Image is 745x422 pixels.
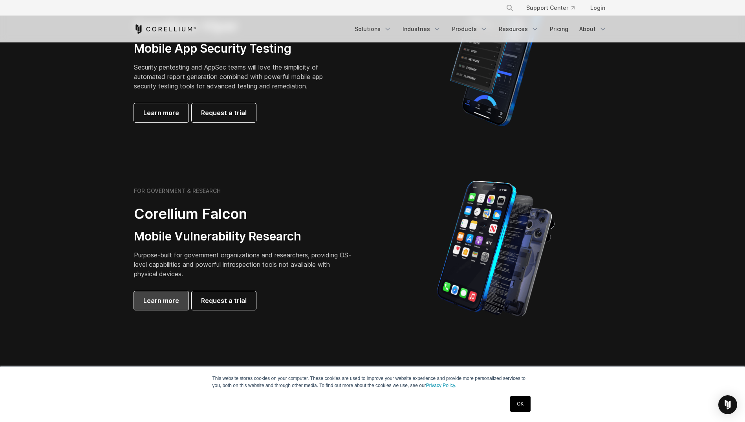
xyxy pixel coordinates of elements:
p: This website stores cookies on your computer. These cookies are used to improve your website expe... [212,375,533,389]
a: Solutions [350,22,396,36]
span: Learn more [143,296,179,305]
h6: FOR GOVERNMENT & RESEARCH [134,187,221,194]
p: Security pentesting and AppSec teams will love the simplicity of automated report generation comb... [134,62,335,91]
a: Resources [494,22,544,36]
a: Login [584,1,611,15]
h3: Mobile App Security Testing [134,41,335,56]
a: Learn more [134,103,189,122]
a: Learn more [134,291,189,310]
span: Request a trial [201,108,247,117]
a: Industries [398,22,446,36]
a: Request a trial [192,291,256,310]
a: Pricing [545,22,573,36]
div: Navigation Menu [350,22,611,36]
button: Search [503,1,517,15]
a: Privacy Policy. [426,383,456,388]
img: iPhone model separated into the mechanics used to build the physical device. [437,180,555,317]
div: Navigation Menu [496,1,611,15]
div: Open Intercom Messenger [718,395,737,414]
p: Purpose-built for government organizations and researchers, providing OS-level capabilities and p... [134,250,354,279]
span: Request a trial [201,296,247,305]
a: Request a trial [192,103,256,122]
a: Support Center [520,1,581,15]
h2: Corellium Falcon [134,205,354,223]
a: Products [447,22,492,36]
span: Learn more [143,108,179,117]
a: About [575,22,611,36]
h3: Mobile Vulnerability Research [134,229,354,244]
a: Corellium Home [134,24,196,34]
a: OK [510,396,530,412]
